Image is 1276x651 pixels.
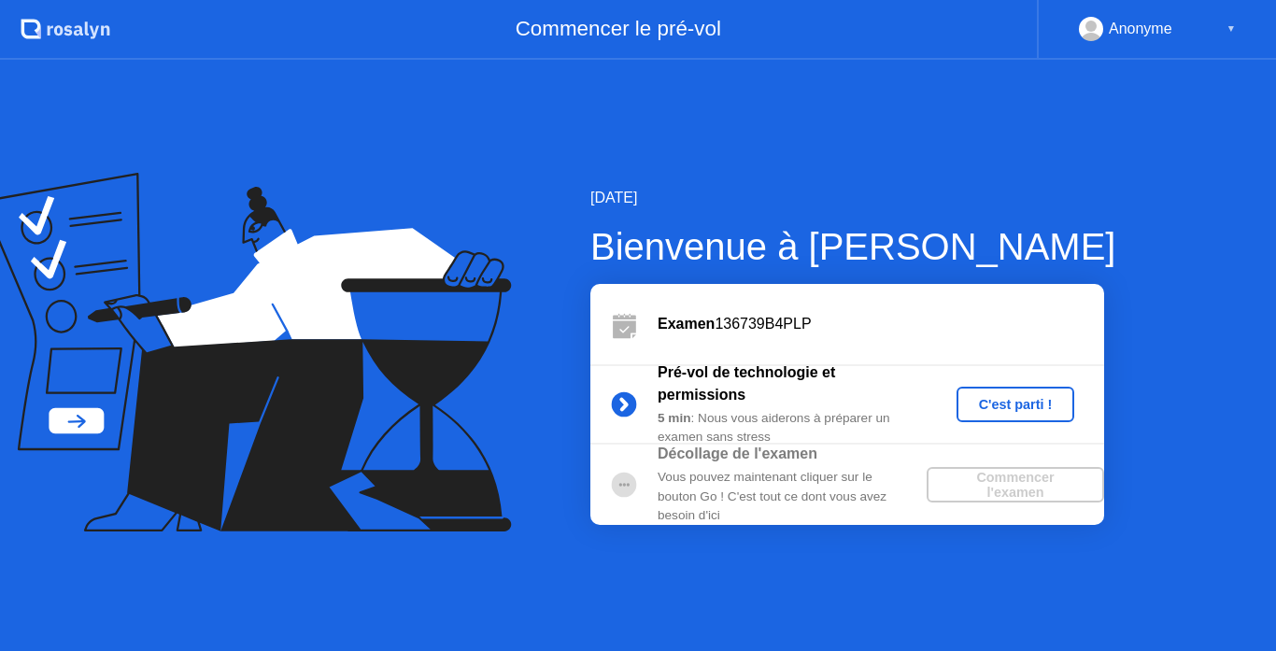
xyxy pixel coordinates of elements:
[927,467,1104,502] button: Commencer l'examen
[934,470,1097,500] div: Commencer l'examen
[1109,17,1172,41] div: Anonyme
[658,468,927,525] div: Vous pouvez maintenant cliquer sur le bouton Go ! C'est tout ce dont vous avez besoin d'ici
[658,409,927,447] div: : Nous vous aiderons à préparer un examen sans stress
[1226,17,1236,41] div: ▼
[590,219,1115,275] div: Bienvenue à [PERSON_NAME]
[964,397,1068,412] div: C'est parti !
[590,187,1115,209] div: [DATE]
[658,316,715,332] b: Examen
[658,313,1104,335] div: 136739B4PLP
[957,387,1075,422] button: C'est parti !
[658,446,817,461] b: Décollage de l'examen
[658,411,691,425] b: 5 min
[658,364,835,403] b: Pré-vol de technologie et permissions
